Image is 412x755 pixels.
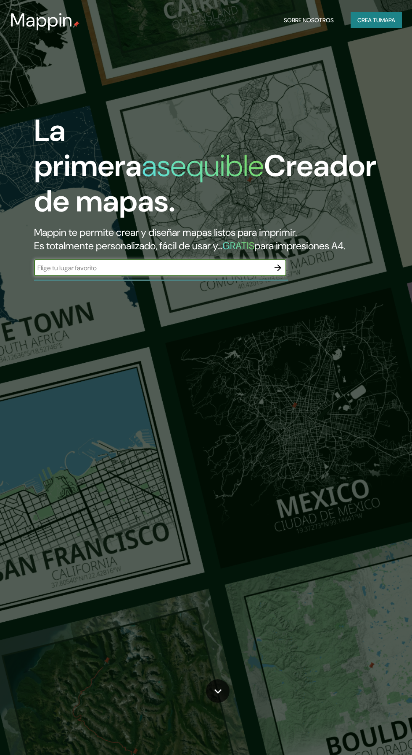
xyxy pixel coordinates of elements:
[284,16,334,24] font: Sobre nosotros
[73,21,79,28] img: pin de mapeo
[34,263,269,273] input: Elige tu lugar favorito
[380,16,395,24] font: mapa
[351,12,402,28] button: Crea tumapa
[34,226,297,239] font: Mappin te permite crear y diseñar mapas listos para imprimir.
[142,146,264,185] font: asequible
[222,239,254,252] font: GRATIS
[254,239,345,252] font: para impresiones A4.
[34,111,142,185] font: La primera
[280,12,337,28] button: Sobre nosotros
[357,16,380,24] font: Crea tu
[34,146,376,221] font: Creador de mapas.
[10,8,73,32] font: Mappin
[34,239,222,252] font: Es totalmente personalizado, fácil de usar y...
[337,722,403,746] iframe: Lanzador de widgets de ayuda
